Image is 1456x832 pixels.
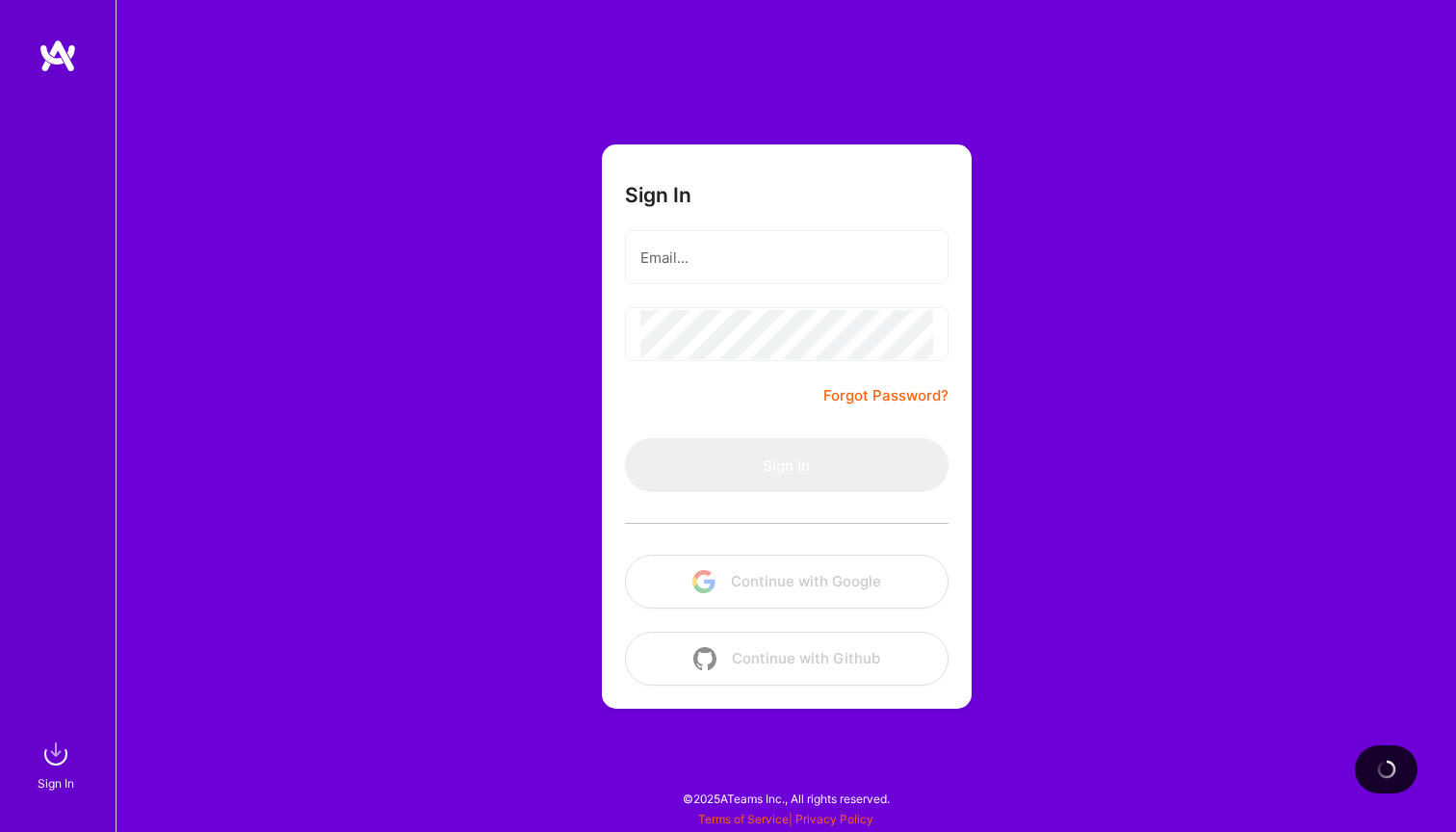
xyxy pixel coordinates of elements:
[698,812,873,826] span: |
[37,735,75,773] img: sign in
[625,183,691,207] h3: Sign In
[116,774,1456,822] div: © 2025 ATeams Inc., All rights reserved.
[693,647,716,670] img: icon
[625,632,949,686] button: Continue with Github
[625,438,949,492] button: Sign In
[823,384,949,407] a: Forgot Password?
[795,812,873,826] a: Privacy Policy
[39,39,77,73] img: logo
[640,233,933,282] input: Email...
[38,773,74,793] div: Sign In
[692,570,715,593] img: icon
[698,812,789,826] a: Terms of Service
[1375,758,1398,781] img: loading
[40,735,75,793] a: sign inSign In
[625,555,949,609] button: Continue with Google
